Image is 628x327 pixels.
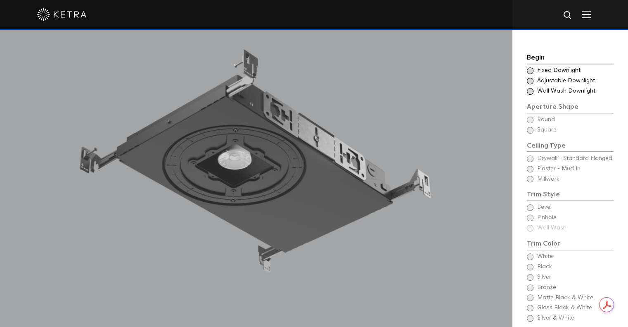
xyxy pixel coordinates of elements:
[537,67,613,75] span: Fixed Downlight
[537,77,613,85] span: Adjustable Downlight
[37,8,87,21] img: ketra-logo-2019-white
[537,87,613,95] span: Wall Wash Downlight
[563,10,573,21] img: search icon
[582,10,591,18] img: Hamburger%20Nav.svg
[527,53,614,64] div: Begin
